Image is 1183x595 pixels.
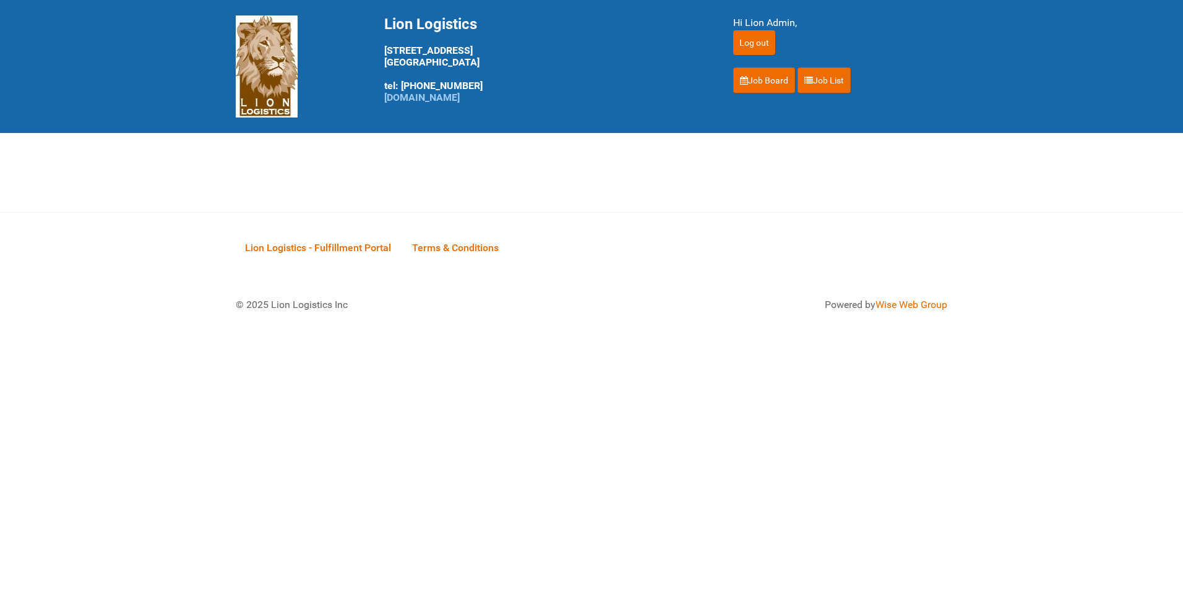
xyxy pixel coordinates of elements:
[733,67,795,93] a: Job Board
[798,67,851,93] a: Job List
[245,242,391,254] span: Lion Logistics - Fulfillment Portal
[384,15,702,103] div: [STREET_ADDRESS] [GEOGRAPHIC_DATA] tel: [PHONE_NUMBER]
[875,299,947,310] a: Wise Web Group
[384,92,460,103] a: [DOMAIN_NAME]
[403,228,508,267] a: Terms & Conditions
[236,228,400,267] a: Lion Logistics - Fulfillment Portal
[226,288,585,322] div: © 2025 Lion Logistics Inc
[733,15,947,30] div: Hi Lion Admin,
[412,242,499,254] span: Terms & Conditions
[733,30,775,55] input: Log out
[607,297,947,312] div: Powered by
[236,60,298,72] a: Lion Logistics
[384,15,477,33] span: Lion Logistics
[236,15,298,118] img: Lion Logistics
